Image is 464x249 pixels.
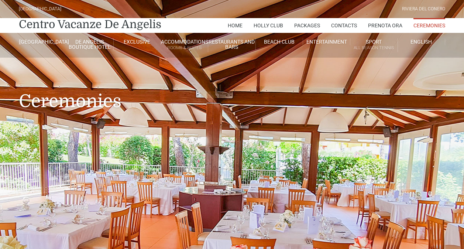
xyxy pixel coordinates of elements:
a: Entertainment [303,38,350,45]
div: Riviera Del Conero [402,6,445,13]
a: Centro Vacanze De Angelis [19,17,161,32]
a: SportAll Season Tennis [350,38,398,52]
a: de angelis boutique hotel [66,38,113,50]
small: Rooms & Suites [161,44,208,51]
a: Holly Club [254,18,283,33]
a: English [398,38,445,45]
a: Prenota Ora [368,18,402,33]
a: Ceremonies [413,18,445,33]
span: English [410,39,432,45]
a: Contacts [331,18,357,33]
a: Beach Club [256,38,303,45]
a: Home [228,18,243,33]
a: Exclusive [114,38,161,45]
h1: Ceremonies [19,58,445,123]
a: Packages [294,18,320,33]
a: AccommodationsRooms & Suites [161,38,208,52]
a: [GEOGRAPHIC_DATA] [19,38,66,45]
div: [GEOGRAPHIC_DATA] [19,6,61,13]
small: All Season Tennis [350,44,397,51]
a: Restaurants and Bars [208,38,255,50]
